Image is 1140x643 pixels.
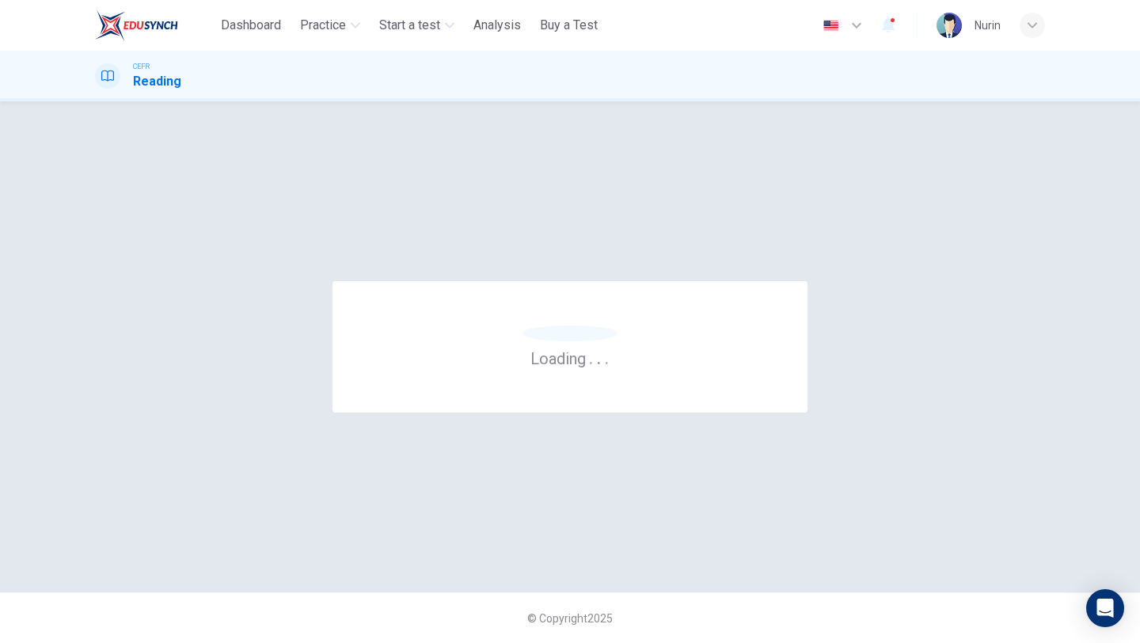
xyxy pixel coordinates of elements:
button: Analysis [467,11,527,40]
span: Buy a Test [540,16,598,35]
h6: . [588,344,594,370]
img: ELTC logo [95,10,178,41]
span: Practice [300,16,346,35]
h6: Loading [530,348,610,368]
span: Dashboard [221,16,281,35]
h6: . [596,344,602,370]
h6: . [604,344,610,370]
h1: Reading [133,72,181,91]
button: Buy a Test [534,11,604,40]
a: ELTC logo [95,10,215,41]
div: Open Intercom Messenger [1086,589,1124,627]
span: © Copyright 2025 [527,612,613,625]
span: Start a test [379,16,440,35]
button: Practice [294,11,367,40]
span: Analysis [473,16,521,35]
div: Nurin [975,16,1001,35]
span: CEFR [133,61,150,72]
img: Profile picture [937,13,962,38]
button: Dashboard [215,11,287,40]
img: en [821,20,841,32]
button: Start a test [373,11,461,40]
